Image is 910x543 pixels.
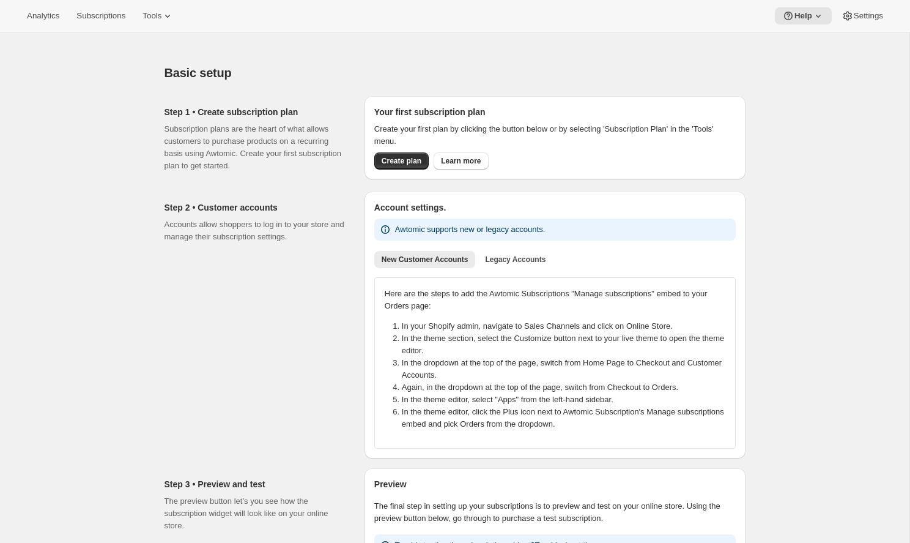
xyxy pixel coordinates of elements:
p: Subscription plans are the heart of what allows customers to purchase products on a recurring bas... [165,123,345,172]
button: Help [775,7,832,24]
span: Settings [854,11,883,21]
h2: Step 3 • Preview and test [165,478,345,490]
li: In your Shopify admin, navigate to Sales Channels and click on Online Store. [402,320,733,332]
button: New Customer Accounts [374,251,476,268]
h2: Your first subscription plan [374,106,736,118]
p: The final step in setting up your subscriptions is to preview and test on your online store. Usin... [374,500,736,525]
span: Basic setup [165,66,232,80]
span: Create plan [382,156,421,166]
p: Accounts allow shoppers to log in to your store and manage their subscription settings. [165,219,345,243]
span: Analytics [27,11,59,21]
p: Here are the steps to add the Awtomic Subscriptions "Manage subscriptions" embed to your Orders p... [385,288,725,312]
li: In the theme section, select the Customize button next to your live theme to open the theme editor. [402,332,733,357]
h2: Step 1 • Create subscription plan [165,106,345,118]
li: In the theme editor, select "Apps" from the left-hand sidebar. [402,394,733,406]
p: Create your first plan by clicking the button below or by selecting 'Subscription Plan' in the 'T... [374,123,736,148]
h2: Preview [374,478,736,490]
h2: Account settings. [374,201,736,214]
button: Subscriptions [69,7,133,24]
span: Help [794,11,812,21]
span: Learn more [441,156,481,166]
span: Tools [142,11,161,21]
span: New Customer Accounts [382,255,468,264]
span: Legacy Accounts [485,255,546,264]
button: Analytics [20,7,67,24]
li: Again, in the dropdown at the top of the page, switch from Checkout to Orders. [402,381,733,394]
h2: Step 2 • Customer accounts [165,201,345,214]
button: Legacy Accounts [478,251,553,268]
li: In the dropdown at the top of the page, switch from Home Page to Checkout and Customer Accounts. [402,357,733,381]
li: In the theme editor, click the Plus icon next to Awtomic Subscription's Manage subscriptions embe... [402,406,733,430]
button: Create plan [374,152,429,170]
p: Awtomic supports new or legacy accounts. [395,223,545,236]
span: Subscriptions [76,11,125,21]
button: Tools [135,7,181,24]
button: Settings [834,7,890,24]
a: Learn more [434,152,488,170]
p: The preview button let’s you see how the subscription widget will look like on your online store. [165,495,345,532]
